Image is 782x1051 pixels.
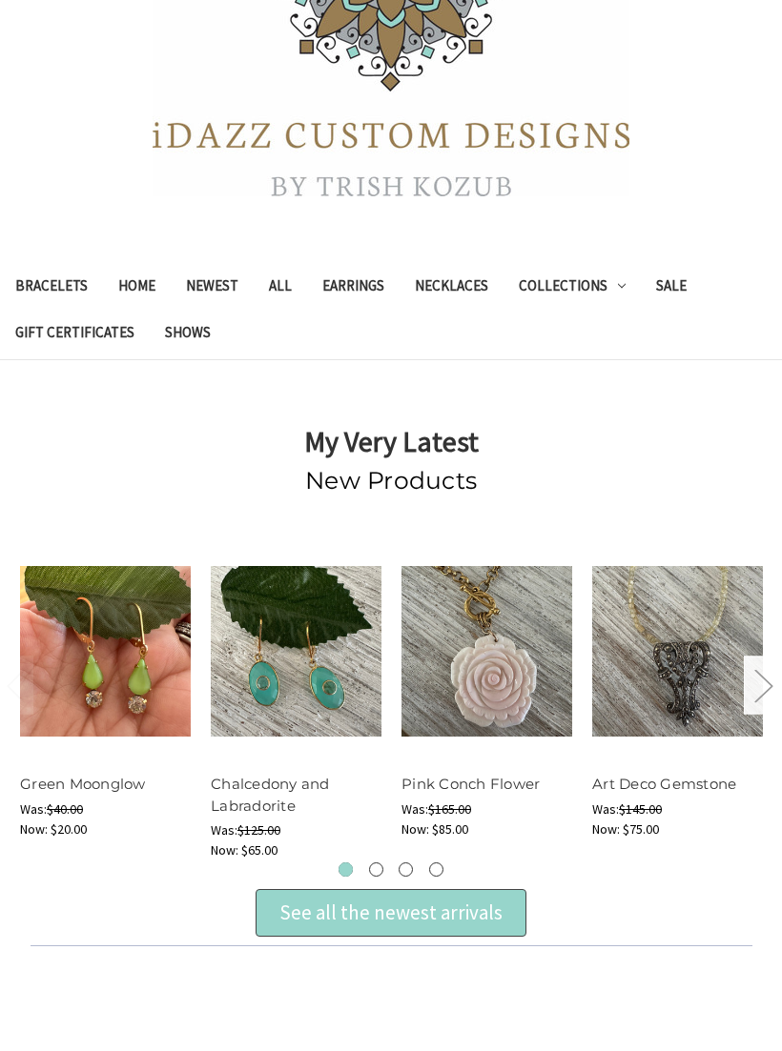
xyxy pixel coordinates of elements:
button: Next [744,657,782,715]
a: Chalcedony and Labradorite [211,775,330,815]
a: Earrings [307,265,400,312]
div: Was: [20,799,191,819]
a: Add to Cart [241,654,351,682]
span: $165.00 [428,800,471,818]
img: Art Deco Gemstone [592,566,763,737]
div: See all the newest arrivals [279,898,503,928]
img: Chalcedony and Labradorite [211,566,381,737]
div: Was: [401,799,572,819]
div: Was: [592,799,763,819]
span: Now: [211,841,238,859]
a: Sale [641,265,702,312]
a: Collections [504,265,641,312]
a: Pink Conch Flower [401,538,572,763]
a: Pink Conch Flower [401,775,540,793]
a: Art Deco Gemstone [592,538,763,763]
div: Was: [211,820,381,840]
a: Add to Cart [51,654,160,682]
strong: My Very Latest [304,423,479,459]
a: Newest [171,265,254,312]
a: Green Moonglow [20,775,146,793]
span: Now: [20,820,48,838]
button: Quick view [241,620,350,649]
span: $40.00 [47,800,83,818]
a: Chalcedony and Labradorite [211,538,381,763]
button: 3 of 3 [399,862,413,877]
button: 4 of 3 [429,862,443,877]
h2: New Products [20,463,762,499]
a: Add to Cart [432,654,542,682]
span: $20.00 [51,820,87,838]
a: Home [103,265,171,312]
span: Now: [401,820,429,838]
div: See all the newest arrivals [256,889,526,937]
span: $85.00 [432,820,468,838]
button: Quick view [432,620,541,649]
span: $75.00 [623,820,659,838]
a: Green Moonglow [20,538,191,763]
button: 1 of 3 [339,862,353,877]
img: Green Moonglow [20,566,191,737]
button: Quick view [623,620,731,649]
a: Shows [150,312,226,358]
span: $65.00 [241,841,278,859]
button: 2 of 3 [369,862,383,877]
span: $145.00 [619,800,662,818]
a: Add to Cart [623,654,732,682]
span: Now: [592,820,620,838]
a: Art Deco Gemstone [592,775,736,793]
button: Quick view [51,620,159,649]
a: Necklaces [400,265,504,312]
span: $125.00 [237,821,280,839]
img: Pink Conch Flower [401,566,572,737]
a: All [254,265,307,312]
